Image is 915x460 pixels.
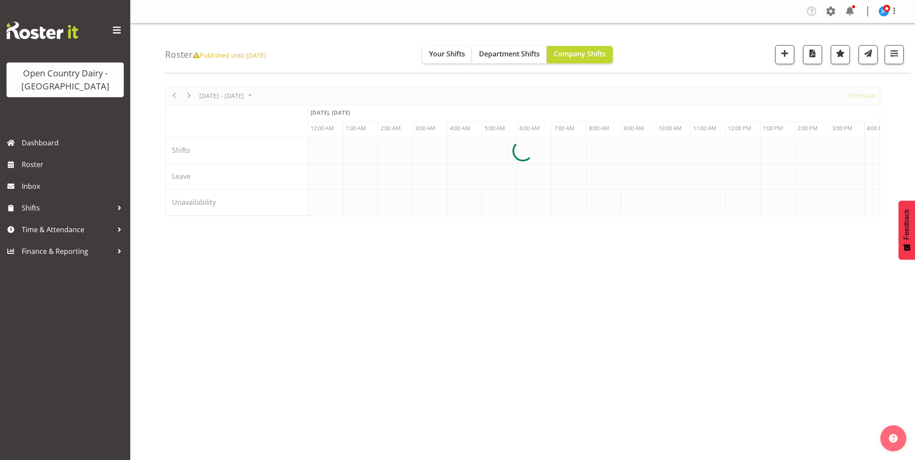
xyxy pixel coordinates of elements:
img: Rosterit website logo [7,22,78,39]
button: Your Shifts [422,46,472,63]
button: Download a PDF of the roster according to the set date range. [803,45,822,64]
button: Highlight an important date within the roster. [831,45,850,64]
span: Company Shifts [554,49,606,59]
span: Time & Attendance [22,223,113,236]
span: Your Shifts [429,49,465,59]
span: Inbox [22,180,126,193]
h4: Roster [165,49,266,59]
span: Finance & Reporting [22,245,113,258]
span: Roster [22,158,126,171]
span: Feedback [903,209,911,240]
img: help-xxl-2.png [889,434,898,443]
span: Department Shifts [479,49,540,59]
span: Dashboard [22,136,126,149]
button: Department Shifts [472,46,547,63]
button: Feedback - Show survey [898,200,915,260]
button: Filter Shifts [885,45,904,64]
span: Shifts [22,201,113,214]
span: Published until [DATE] [193,51,266,59]
img: jason-porter10044.jpg [879,6,889,16]
div: Open Country Dairy - [GEOGRAPHIC_DATA] [15,67,115,93]
button: Send a list of all shifts for the selected filtered period to all rostered employees. [859,45,878,64]
button: Add a new shift [775,45,794,64]
button: Company Shifts [547,46,613,63]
